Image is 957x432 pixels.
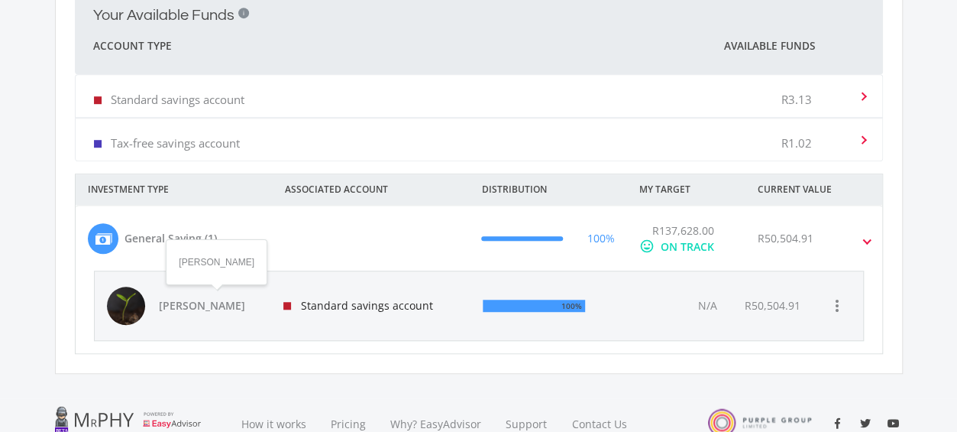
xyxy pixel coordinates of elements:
[821,291,852,321] button: more_vert
[627,174,745,205] div: MY TARGET
[76,206,882,271] mat-expansion-panel-header: General Saving (1) 100% R137,628.00 mood ON TRACK R50,504.91
[76,119,882,161] mat-expansion-panel-header: Tax-free savings account R1.02
[271,271,471,340] div: Standard savings account
[124,230,217,246] div: General Saving (1)
[697,298,716,313] span: N/A
[470,174,627,205] div: DISTRIBUTION
[273,174,470,205] div: ASSOCIATED ACCOUNT
[781,135,812,151] p: R1.02
[745,174,903,205] div: CURRENT VALUE
[724,38,815,54] span: Available Funds
[558,298,582,313] div: 100%
[76,174,273,205] div: INVESTMENT TYPE
[111,135,240,151] p: Tax-free savings account
[639,239,655,254] i: mood
[827,297,845,315] i: more_vert
[93,37,172,55] span: Account Type
[661,239,714,255] div: ON TRACK
[76,271,882,353] div: General Saving (1) 100% R137,628.00 mood ON TRACK R50,504.91
[758,230,813,246] div: R50,504.91
[111,92,244,107] p: Standard savings account
[744,298,800,313] div: R50,504.91
[652,223,714,238] span: R137,628.00
[75,74,883,161] div: Your Available Funds i Account Type Available Funds
[781,92,812,107] p: R3.13
[238,8,249,18] div: i
[93,6,234,24] h2: Your Available Funds
[587,230,615,246] div: 100%
[76,75,882,117] mat-expansion-panel-header: Standard savings account R3.13
[159,298,266,313] span: [PERSON_NAME]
